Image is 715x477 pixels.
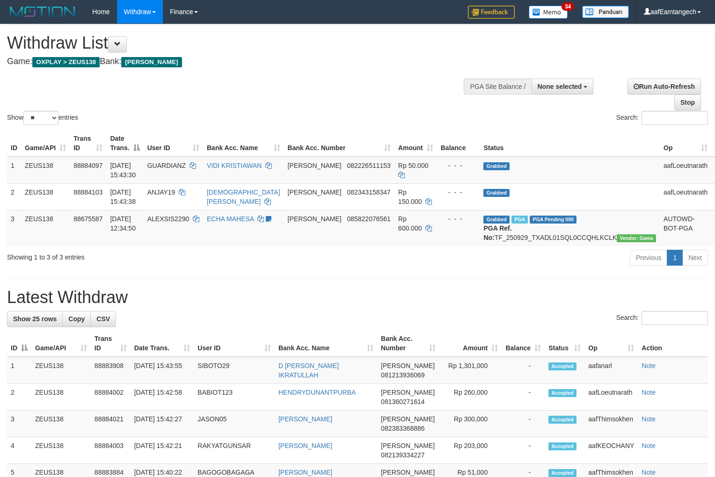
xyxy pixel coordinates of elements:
div: Showing 1 to 3 of 3 entries [7,249,291,262]
td: BABIOT123 [194,384,275,411]
th: Date Trans.: activate to sort column ascending [131,330,194,357]
td: RAKYATGUNSAR [194,437,275,464]
th: User ID: activate to sort column ascending [194,330,275,357]
span: [PERSON_NAME] [121,57,182,67]
td: ZEUS138 [31,384,91,411]
th: Status: activate to sort column ascending [545,330,584,357]
span: [PERSON_NAME] [381,389,435,396]
th: Bank Acc. Name: activate to sort column ascending [275,330,377,357]
span: [PERSON_NAME] [381,362,435,369]
span: Copy 082343158347 to clipboard [347,188,390,196]
a: [PERSON_NAME] [278,469,332,476]
img: Button%20Memo.svg [529,6,568,19]
td: aafThimsokhen [584,411,638,437]
span: Vendor URL: https://trx31.1velocity.biz [617,234,656,242]
td: 1 [7,157,21,184]
th: Op: activate to sort column ascending [584,330,638,357]
td: aafLoeutnarath [584,384,638,411]
td: aafLoeutnarath [660,183,711,210]
td: 2 [7,183,21,210]
span: [DATE] 15:43:30 [110,162,136,179]
h1: Latest Withdraw [7,288,708,307]
th: ID [7,130,21,157]
td: 88884003 [91,437,131,464]
label: Show entries [7,111,78,125]
span: 88884097 [73,162,102,169]
td: TF_250929_TXADL01SQL0CCQHLKCLK [480,210,660,246]
a: Note [642,469,656,476]
span: Copy 081360271614 to clipboard [381,398,424,405]
a: Previous [630,250,667,266]
span: Marked by aafpengsreynich [511,216,528,224]
span: 34 [562,2,574,11]
span: Copy [68,315,85,323]
span: Copy 082383368886 to clipboard [381,425,424,432]
td: - [502,357,545,384]
span: [PERSON_NAME] [381,415,435,423]
span: [PERSON_NAME] [381,469,435,476]
button: None selected [532,79,594,94]
th: Bank Acc. Number: activate to sort column ascending [377,330,439,357]
a: Note [642,362,656,369]
label: Search: [616,111,708,125]
td: ZEUS138 [31,357,91,384]
span: Accepted [548,442,576,450]
td: [DATE] 15:42:58 [131,384,194,411]
span: Copy 085822076561 to clipboard [347,215,390,223]
th: Balance: activate to sort column ascending [502,330,545,357]
a: Next [682,250,708,266]
span: Grabbed [483,162,510,170]
span: 88675587 [73,215,102,223]
a: Note [642,442,656,449]
a: CSV [90,311,116,327]
td: 88883908 [91,357,131,384]
th: ID: activate to sort column descending [7,330,31,357]
th: Trans ID: activate to sort column ascending [91,330,131,357]
span: Grabbed [483,189,510,197]
img: MOTION_logo.png [7,5,78,19]
a: ECHA MAHESA [207,215,254,223]
input: Search: [642,311,708,325]
a: [PERSON_NAME] [278,442,332,449]
th: Trans ID: activate to sort column ascending [70,130,106,157]
div: - - - [441,161,476,170]
td: Rp 1,301,000 [439,357,502,384]
span: Accepted [548,362,576,370]
a: Note [642,389,656,396]
span: Accepted [548,416,576,424]
th: Date Trans.: activate to sort column descending [106,130,143,157]
select: Showentries [23,111,58,125]
th: Action [638,330,708,357]
th: Bank Acc. Name: activate to sort column ascending [203,130,284,157]
img: panduan.png [582,6,629,18]
span: Copy 081213936069 to clipboard [381,371,424,379]
img: Feedback.jpg [468,6,515,19]
a: Note [642,415,656,423]
th: Amount: activate to sort column ascending [394,130,437,157]
span: Grabbed [483,216,510,224]
td: 3 [7,210,21,246]
span: 88884103 [73,188,102,196]
span: Rp 50.000 [398,162,429,169]
td: Rp 260,000 [439,384,502,411]
div: - - - [441,214,476,224]
span: CSV [96,315,110,323]
td: [DATE] 15:42:21 [131,437,194,464]
span: [DATE] 15:43:38 [110,188,136,205]
a: [DEMOGRAPHIC_DATA][PERSON_NAME] [207,188,280,205]
td: 4 [7,437,31,464]
th: User ID: activate to sort column ascending [144,130,203,157]
td: Rp 203,000 [439,437,502,464]
th: Game/API: activate to sort column ascending [31,330,91,357]
span: Rp 150.000 [398,188,422,205]
td: 1 [7,357,31,384]
td: ZEUS138 [21,157,70,184]
td: - [502,411,545,437]
span: [DATE] 12:34:50 [110,215,136,232]
th: Game/API: activate to sort column ascending [21,130,70,157]
span: Copy 082226511153 to clipboard [347,162,390,169]
div: PGA Site Balance / [464,79,531,94]
td: 2 [7,384,31,411]
td: aafanarl [584,357,638,384]
a: 1 [667,250,683,266]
